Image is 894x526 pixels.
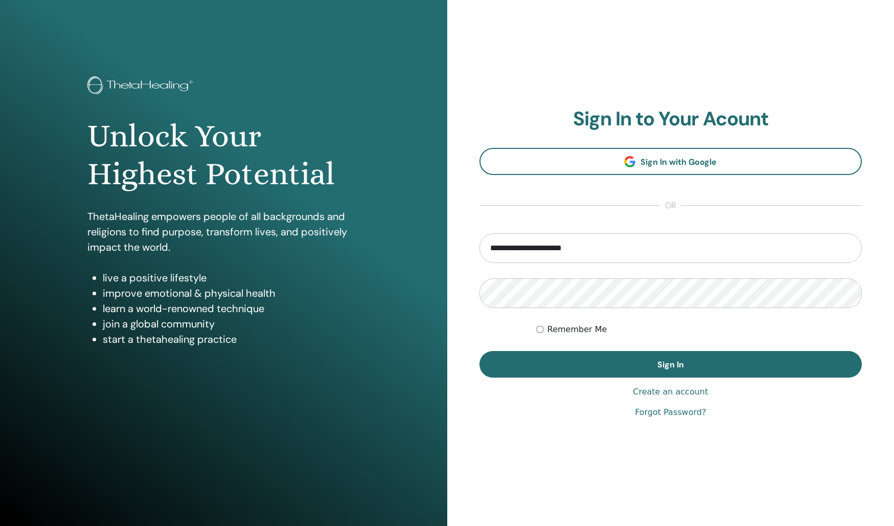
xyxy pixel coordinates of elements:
[103,332,360,347] li: start a thetahealing practice
[640,157,717,167] span: Sign In with Google
[547,323,607,336] label: Remember Me
[537,323,862,336] div: Keep me authenticated indefinitely or until I manually logout
[87,209,360,255] p: ThetaHealing empowers people of all backgrounds and religions to find purpose, transform lives, a...
[103,270,360,286] li: live a positive lifestyle
[479,351,862,378] button: Sign In
[657,359,684,370] span: Sign In
[103,316,360,332] li: join a global community
[479,148,862,175] a: Sign In with Google
[660,200,681,212] span: or
[479,107,862,131] h2: Sign In to Your Acount
[103,301,360,316] li: learn a world-renowned technique
[633,386,708,398] a: Create an account
[103,286,360,301] li: improve emotional & physical health
[635,406,706,419] a: Forgot Password?
[87,117,360,193] h1: Unlock Your Highest Potential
